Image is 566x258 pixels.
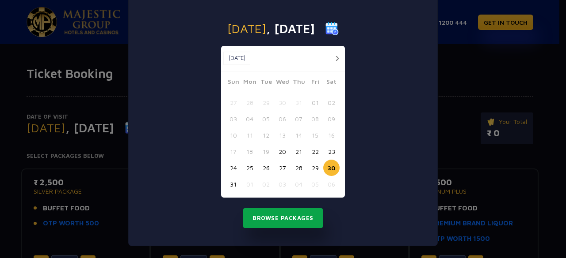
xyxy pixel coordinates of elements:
[241,176,258,192] button: 01
[291,143,307,160] button: 21
[227,22,266,35] span: [DATE]
[274,94,291,111] button: 30
[258,127,274,143] button: 12
[323,160,340,176] button: 30
[323,111,340,127] button: 09
[241,94,258,111] button: 28
[225,111,241,127] button: 03
[266,22,315,35] span: , [DATE]
[274,143,291,160] button: 20
[291,176,307,192] button: 04
[323,127,340,143] button: 16
[274,127,291,143] button: 13
[258,94,274,111] button: 29
[323,94,340,111] button: 02
[274,160,291,176] button: 27
[307,143,323,160] button: 22
[243,208,323,228] button: Browse Packages
[258,176,274,192] button: 02
[323,77,340,89] span: Sat
[307,94,323,111] button: 01
[274,176,291,192] button: 03
[241,160,258,176] button: 25
[258,143,274,160] button: 19
[223,52,250,65] button: [DATE]
[323,143,340,160] button: 23
[323,176,340,192] button: 06
[225,127,241,143] button: 10
[307,176,323,192] button: 05
[225,77,241,89] span: Sun
[225,176,241,192] button: 31
[241,127,258,143] button: 11
[307,160,323,176] button: 29
[291,77,307,89] span: Thu
[274,77,291,89] span: Wed
[225,143,241,160] button: 17
[225,94,241,111] button: 27
[225,160,241,176] button: 24
[258,111,274,127] button: 05
[325,22,339,35] img: calender icon
[258,160,274,176] button: 26
[258,77,274,89] span: Tue
[307,77,323,89] span: Fri
[307,111,323,127] button: 08
[241,143,258,160] button: 18
[241,77,258,89] span: Mon
[274,111,291,127] button: 06
[291,127,307,143] button: 14
[291,94,307,111] button: 31
[241,111,258,127] button: 04
[307,127,323,143] button: 15
[291,160,307,176] button: 28
[291,111,307,127] button: 07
